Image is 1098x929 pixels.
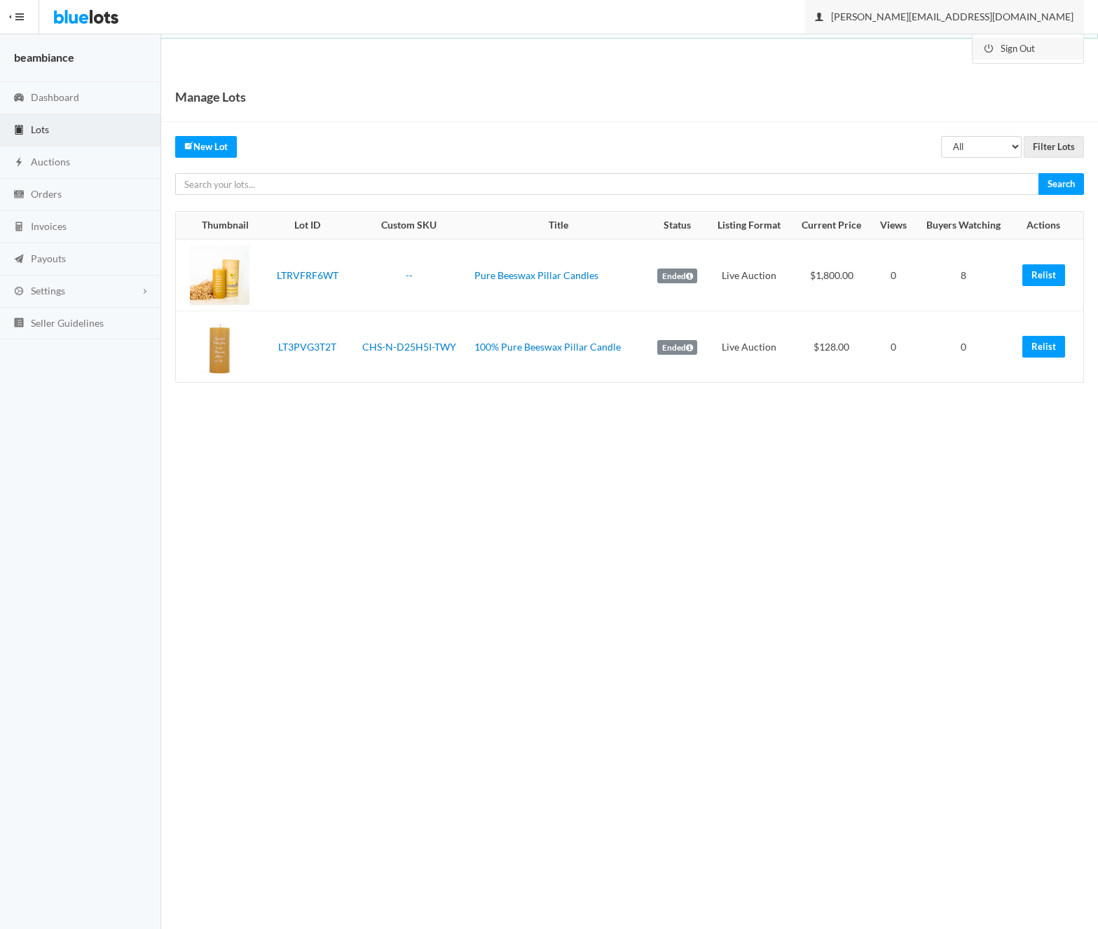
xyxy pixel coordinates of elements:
[31,188,62,200] span: Orders
[12,156,26,170] ion-icon: flash
[12,124,26,137] ion-icon: clipboard
[277,269,338,281] a: LTRVFRF6WT
[816,11,1073,22] span: [PERSON_NAME][EMAIL_ADDRESS][DOMAIN_NAME]
[31,156,70,168] span: Auctions
[1022,264,1065,286] a: Relist
[982,43,996,56] ion-icon: power
[469,212,648,240] th: Title
[31,91,79,103] span: Dashboard
[12,189,26,202] ion-icon: cash
[872,212,915,240] th: Views
[31,317,104,329] span: Seller Guidelines
[791,212,872,240] th: Current Price
[278,341,336,353] a: LT3PVG3T2T
[31,123,49,135] span: Lots
[706,212,791,240] th: Listing Format
[176,212,266,240] th: Thumbnail
[1024,136,1084,158] input: Filter Lots
[1038,173,1084,195] input: Search
[12,253,26,266] ion-icon: paper plane
[175,86,246,107] h1: Manage Lots
[12,221,26,234] ion-icon: calculator
[915,212,1013,240] th: Buyers Watching
[175,136,237,158] a: createNew Lot
[872,239,915,311] td: 0
[1013,212,1083,240] th: Actions
[706,311,791,383] td: Live Auction
[812,11,826,25] ion-icon: person
[474,341,621,353] a: 100% Pure Beeswax Pillar Candle
[184,141,193,150] ion-icon: create
[406,269,413,281] a: --
[12,285,26,299] ion-icon: cog
[648,212,706,240] th: Status
[474,269,598,281] a: Pure Beeswax Pillar Candles
[14,50,74,64] strong: beambiance
[349,212,469,240] th: Custom SKU
[31,285,65,297] span: Settings
[175,173,1039,195] input: Search your lots...
[973,38,1083,60] a: powerSign Out
[266,212,349,240] th: Lot ID
[872,311,915,383] td: 0
[657,340,697,355] label: Ended
[12,92,26,105] ion-icon: speedometer
[12,317,26,330] ion-icon: list box
[1022,336,1065,358] a: Relist
[657,269,697,284] label: Ended
[915,311,1013,383] td: 0
[706,239,791,311] td: Live Auction
[31,252,66,264] span: Payouts
[791,311,872,383] td: $128.00
[791,239,872,311] td: $1,800.00
[31,220,67,232] span: Invoices
[915,239,1013,311] td: 8
[362,341,456,353] a: CHS-N-D25H5I-TWY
